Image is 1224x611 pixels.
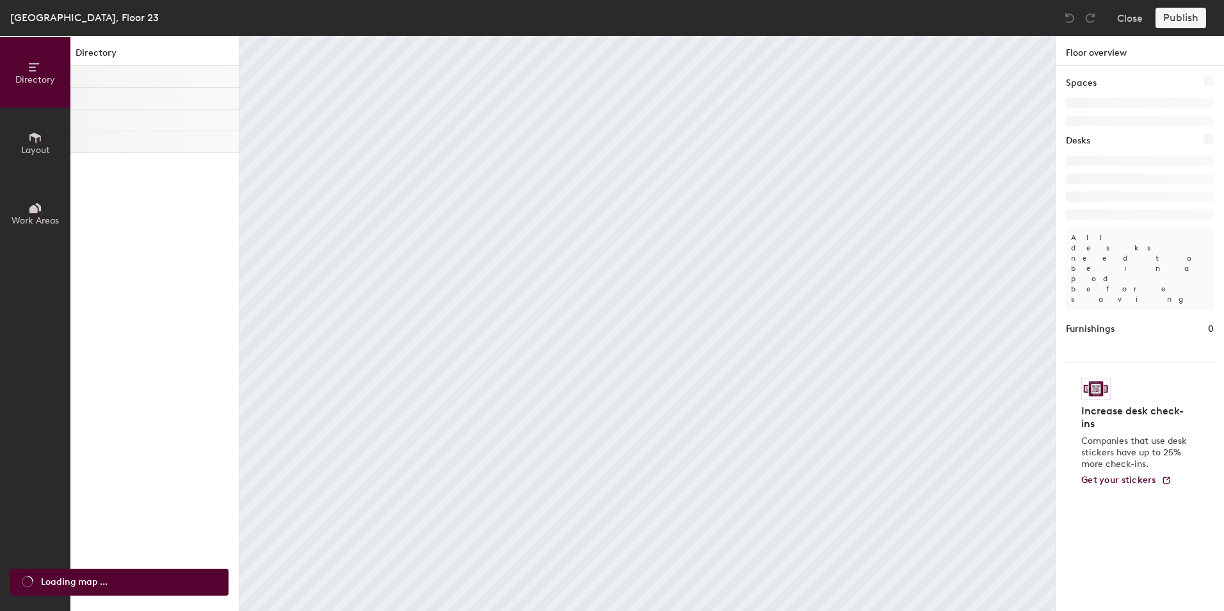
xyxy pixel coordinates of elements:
[1081,475,1172,486] a: Get your stickers
[239,36,1055,611] canvas: Map
[10,10,159,26] div: [GEOGRAPHIC_DATA], Floor 23
[1081,405,1191,430] h4: Increase desk check-ins
[1081,475,1156,485] span: Get your stickers
[12,215,59,226] span: Work Areas
[1056,36,1224,66] h1: Floor overview
[1081,436,1191,470] p: Companies that use desk stickers have up to 25% more check-ins.
[1066,76,1097,90] h1: Spaces
[1081,378,1111,400] img: Sticker logo
[41,575,108,589] span: Loading map ...
[21,145,50,156] span: Layout
[1063,12,1076,24] img: Undo
[1066,227,1214,309] p: All desks need to be in a pod before saving
[1066,322,1115,336] h1: Furnishings
[70,46,239,66] h1: Directory
[1084,12,1097,24] img: Redo
[1066,134,1090,148] h1: Desks
[1117,8,1143,28] button: Close
[15,74,55,85] span: Directory
[1208,322,1214,336] h1: 0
